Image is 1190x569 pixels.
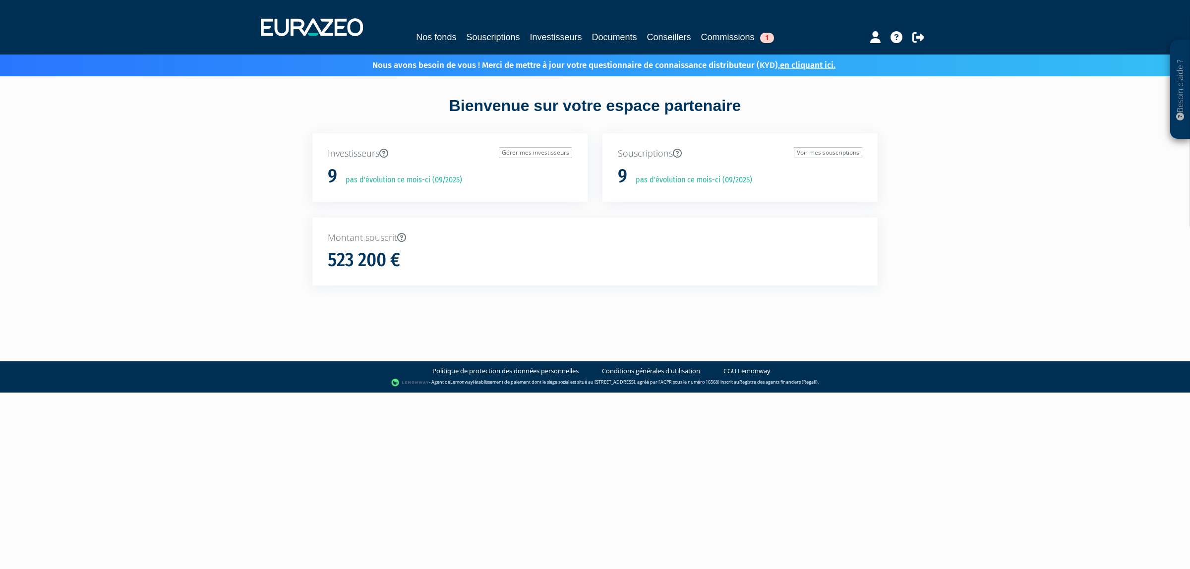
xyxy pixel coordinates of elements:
p: Investisseurs [328,147,572,160]
a: Nos fonds [416,30,456,44]
a: Voir mes souscriptions [794,147,862,158]
p: pas d'évolution ce mois-ci (09/2025) [339,174,462,186]
a: Conseillers [647,30,691,44]
a: Politique de protection des données personnelles [432,366,579,376]
a: Registre des agents financiers (Regafi) [739,379,818,386]
a: Lemonway [450,379,473,386]
div: Bienvenue sur votre espace partenaire [305,95,885,133]
h1: 9 [618,166,627,187]
a: Documents [592,30,637,44]
div: - Agent de (établissement de paiement dont le siège social est situé au [STREET_ADDRESS], agréé p... [10,378,1180,388]
h1: 523 200 € [328,250,400,271]
p: Nous avons besoin de vous ! Merci de mettre à jour votre questionnaire de connaissance distribute... [344,57,835,71]
p: Montant souscrit [328,231,862,244]
a: CGU Lemonway [723,366,771,376]
span: 1 [760,33,774,43]
a: Commissions1 [701,30,774,44]
p: Besoin d'aide ? [1175,45,1186,134]
h1: 9 [328,166,337,187]
a: Investisseurs [530,30,582,44]
p: pas d'évolution ce mois-ci (09/2025) [629,174,752,186]
a: en cliquant ici. [780,60,835,70]
img: 1732889491-logotype_eurazeo_blanc_rvb.png [261,18,363,36]
a: Souscriptions [466,30,520,44]
a: Gérer mes investisseurs [499,147,572,158]
a: Conditions générales d'utilisation [602,366,700,376]
img: logo-lemonway.png [391,378,429,388]
p: Souscriptions [618,147,862,160]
